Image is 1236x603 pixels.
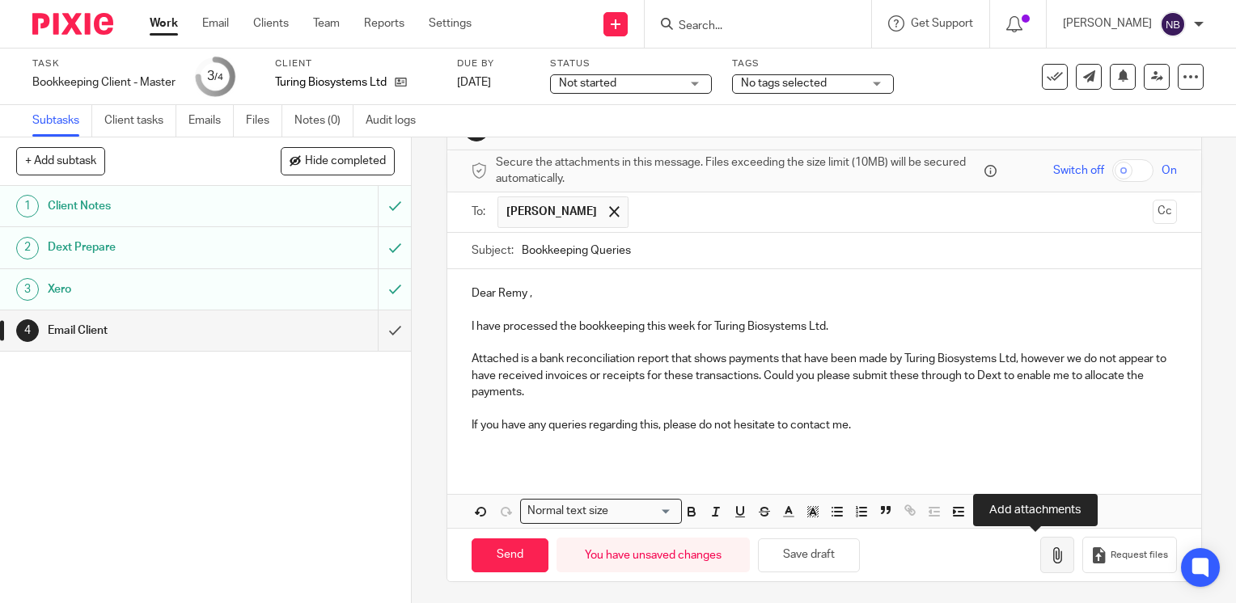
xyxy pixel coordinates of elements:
[1063,15,1152,32] p: [PERSON_NAME]
[366,105,428,137] a: Audit logs
[457,57,530,70] label: Due by
[48,318,257,343] h1: Email Client
[758,538,860,573] button: Save draft
[732,57,894,70] label: Tags
[150,15,178,32] a: Work
[520,499,682,524] div: Search for option
[32,105,92,137] a: Subtasks
[557,538,750,572] div: You have unsaved changes
[496,154,980,188] span: Secure the attachments in this message. Files exceeding the size limit (10MB) will be secured aut...
[16,278,39,301] div: 3
[472,351,1177,400] p: Attached is a bank reconciliation report that shows payments that have been made by Turing Biosys...
[16,237,39,259] div: 2
[364,15,404,32] a: Reports
[677,19,823,34] input: Search
[506,204,597,220] span: [PERSON_NAME]
[32,13,113,35] img: Pixie
[559,78,616,89] span: Not started
[1153,200,1177,224] button: Cc
[202,15,229,32] a: Email
[305,155,386,168] span: Hide completed
[524,503,612,520] span: Normal text size
[313,15,340,32] a: Team
[16,319,39,342] div: 4
[32,57,176,70] label: Task
[275,57,437,70] label: Client
[16,195,39,217] div: 1
[32,74,176,91] div: Bookkeeping Client - Master
[429,15,472,32] a: Settings
[457,77,491,88] span: [DATE]
[246,105,282,137] a: Files
[911,18,973,29] span: Get Support
[472,417,1177,433] p: If you have any queries regarding this, please do not hesitate to contact me.
[281,147,395,175] button: Hide completed
[104,105,176,137] a: Client tasks
[1082,537,1176,573] button: Request files
[207,67,223,86] div: 3
[741,78,827,89] span: No tags selected
[294,105,353,137] a: Notes (0)
[472,285,1177,301] p: Dear Remy ,
[16,147,105,175] button: + Add subtask
[1053,162,1104,179] span: Switch off
[472,204,489,220] label: To:
[1162,162,1177,179] span: On
[550,57,712,70] label: Status
[1111,549,1168,562] span: Request files
[48,235,257,259] h1: Dext Prepare
[275,74,387,91] p: Turing Biosystems Ltd
[1160,11,1186,37] img: svg%3E
[48,277,257,301] h1: Xero
[614,503,672,520] input: Search for option
[472,538,548,573] input: Send
[472,318,1177,335] p: I have processed the bookkeeping this week for Turing Biosystems Ltd.
[214,73,223,82] small: /4
[472,242,514,259] label: Subject:
[48,194,257,218] h1: Client Notes
[253,15,289,32] a: Clients
[188,105,234,137] a: Emails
